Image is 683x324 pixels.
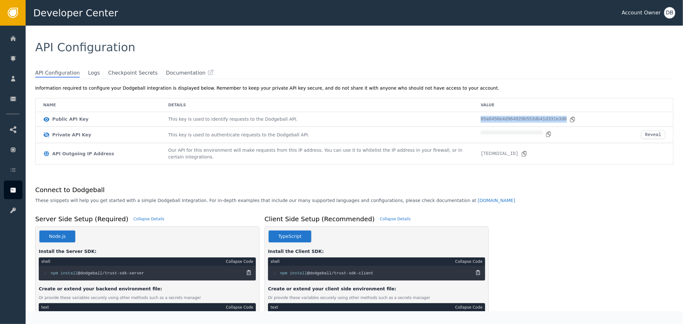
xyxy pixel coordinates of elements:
[268,295,485,301] div: Or provide these variables securely using other methods such as a secrets manager
[380,216,411,222] div: Collapse Details
[641,131,665,139] button: Reveal
[160,98,473,112] td: Details
[39,295,256,301] div: Or provide these variables securely using other methods such as a secrets manager
[664,7,675,19] button: DB
[35,197,515,204] p: These snippets will help you get started with a simple Dodgeball Integration. For in-depth exampl...
[481,150,527,157] div: [TECHNICAL_ID]
[166,69,214,77] a: Documentation
[307,271,373,276] span: @dodgeball/trust-sdk-client
[264,214,375,224] h1: Client Side Setup (Recommended)
[35,85,673,92] div: Information required to configure your Dodgeball integration is displayed below. Remember to keep...
[41,304,49,310] div: text
[166,69,205,77] span: Documentation
[290,271,307,276] span: install
[39,286,256,292] div: Create or extend your backend environment file:
[160,112,473,127] td: This key is used to identify requests to the Dodgeball API.
[268,248,485,255] div: Install the Client SDK:
[226,304,253,310] div: Collapse Code
[35,214,128,224] h1: Server Side Setup (Required)
[51,271,58,276] span: npm
[88,69,100,77] span: Logs
[645,132,661,137] div: Reveal
[44,271,51,276] span: 1
[41,259,50,264] div: shell
[271,304,278,310] div: text
[455,259,483,264] div: Collapse Code
[160,127,473,143] td: This key is used to authenticate requests to the Dodgeball API.
[134,216,164,222] div: Collapse Details
[39,230,76,243] button: Node.js
[473,98,673,112] td: Value
[280,271,287,276] span: npm
[108,69,158,77] span: Checkpoint Secrets
[35,41,135,54] span: API Configuration
[36,98,160,112] td: Name
[268,230,312,243] button: TypeScript
[78,271,144,276] span: @dodgeball/trust-sdk-server
[160,143,473,164] td: Our API for this environment will make requests from this IP address. You can use it to whitelist...
[268,286,485,292] div: Create or extend your client side environment file:
[52,150,114,157] div: API Outgoing IP Address
[271,259,280,264] div: shell
[39,248,256,255] div: Install the Server SDK:
[455,304,483,310] div: Collapse Code
[478,198,515,203] a: [DOMAIN_NAME]
[481,116,576,123] div: 65a0450e4d964929b553db41d331e3d0
[35,185,515,195] h1: Connect to Dodgeball
[52,116,88,123] div: Public API Key
[273,271,280,276] span: 1
[226,259,253,264] div: Collapse Code
[245,269,253,276] button: Copy Code
[52,132,91,138] div: Private API Key
[622,9,661,17] div: Account Owner
[35,69,80,77] span: API Configuration
[61,271,78,276] span: install
[33,6,118,20] span: Developer Center
[474,269,482,276] button: Copy Code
